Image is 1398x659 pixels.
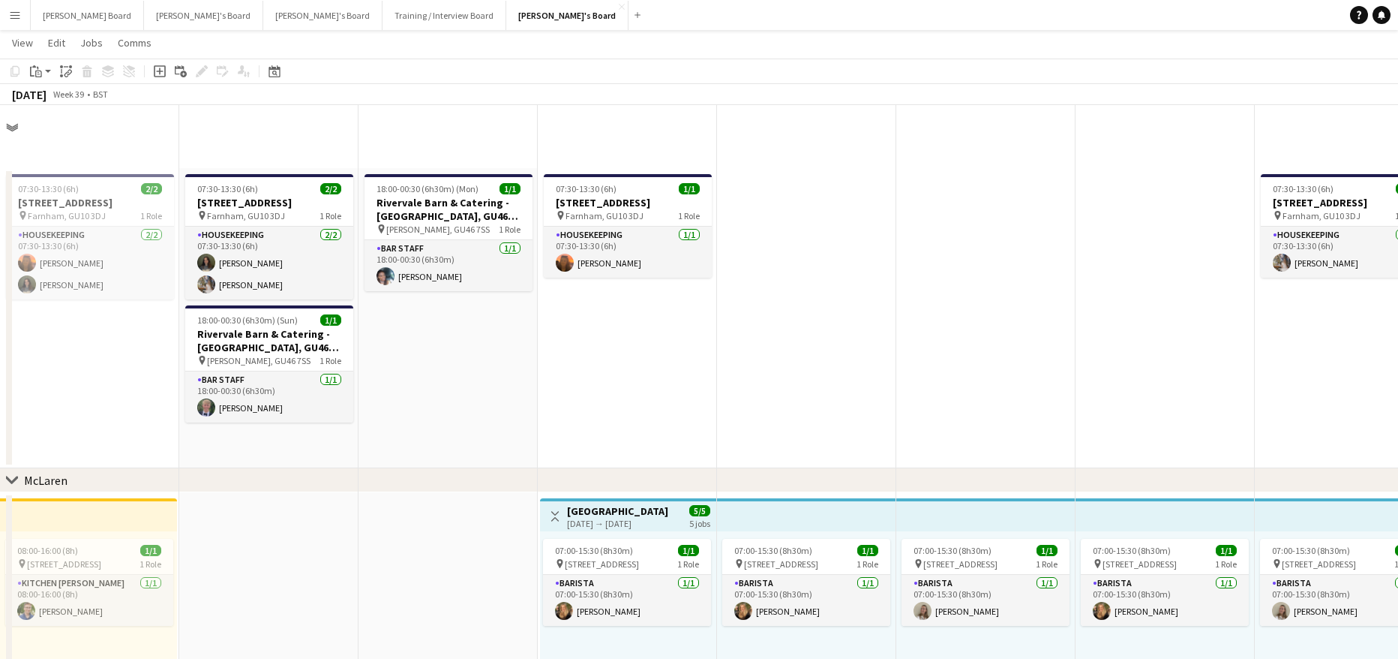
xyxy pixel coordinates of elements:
[6,33,39,53] a: View
[1273,183,1333,194] span: 07:30-13:30 (6h)
[386,224,490,235] span: [PERSON_NAME], GU46 7SS
[118,36,151,50] span: Comms
[1102,558,1177,570] span: [STREET_ADDRESS]
[689,505,710,516] span: 5/5
[1081,575,1249,626] app-card-role: Barista1/107:00-15:30 (8h30m)[PERSON_NAME]
[185,196,353,209] h3: [STREET_ADDRESS]
[901,575,1069,626] app-card-role: Barista1/107:00-15:30 (8h30m)[PERSON_NAME]
[28,210,106,221] span: Farnham, GU10 3DJ
[27,558,101,570] span: [STREET_ADDRESS]
[1215,558,1237,570] span: 1 Role
[506,1,628,30] button: [PERSON_NAME]'s Board
[499,183,520,194] span: 1/1
[544,196,712,209] h3: [STREET_ADDRESS]
[722,575,890,626] app-card-role: Barista1/107:00-15:30 (8h30m)[PERSON_NAME]
[140,210,162,221] span: 1 Role
[1093,545,1171,556] span: 07:00-15:30 (8h30m)
[197,314,298,326] span: 18:00-00:30 (6h30m) (Sun)
[543,575,711,626] app-card-role: Barista1/107:00-15:30 (8h30m)[PERSON_NAME]
[185,372,353,423] app-card-role: BAR STAFF1/118:00-00:30 (6h30m)[PERSON_NAME]
[112,33,157,53] a: Comms
[913,545,991,556] span: 07:00-15:30 (8h30m)
[141,183,162,194] span: 2/2
[1081,539,1249,626] app-job-card: 07:00-15:30 (8h30m)1/1 [STREET_ADDRESS]1 RoleBarista1/107:00-15:30 (8h30m)[PERSON_NAME]
[679,183,700,194] span: 1/1
[567,518,668,529] div: [DATE] → [DATE]
[319,210,341,221] span: 1 Role
[31,1,144,30] button: [PERSON_NAME] Board
[18,183,79,194] span: 07:30-13:30 (6h)
[923,558,997,570] span: [STREET_ADDRESS]
[677,558,699,570] span: 1 Role
[1036,545,1057,556] span: 1/1
[744,558,818,570] span: [STREET_ADDRESS]
[382,1,506,30] button: Training / Interview Board
[207,355,310,366] span: [PERSON_NAME], GU46 7SS
[6,227,174,299] app-card-role: Housekeeping2/207:30-13:30 (6h)[PERSON_NAME][PERSON_NAME]
[185,327,353,354] h3: Rivervale Barn & Catering - [GEOGRAPHIC_DATA], GU46 7SS
[197,183,258,194] span: 07:30-13:30 (6h)
[320,183,341,194] span: 2/2
[185,305,353,423] app-job-card: 18:00-00:30 (6h30m) (Sun)1/1Rivervale Barn & Catering - [GEOGRAPHIC_DATA], GU46 7SS [PERSON_NAME]...
[901,539,1069,626] app-job-card: 07:00-15:30 (8h30m)1/1 [STREET_ADDRESS]1 RoleBarista1/107:00-15:30 (8h30m)[PERSON_NAME]
[1282,558,1356,570] span: [STREET_ADDRESS]
[48,36,65,50] span: Edit
[364,240,532,291] app-card-role: BAR STAFF1/118:00-00:30 (6h30m)[PERSON_NAME]
[319,355,341,366] span: 1 Role
[185,227,353,299] app-card-role: Housekeeping2/207:30-13:30 (6h)[PERSON_NAME][PERSON_NAME]
[6,196,174,209] h3: [STREET_ADDRESS]
[1216,545,1237,556] span: 1/1
[140,545,161,556] span: 1/1
[565,558,639,570] span: [STREET_ADDRESS]
[12,36,33,50] span: View
[722,539,890,626] app-job-card: 07:00-15:30 (8h30m)1/1 [STREET_ADDRESS]1 RoleBarista1/107:00-15:30 (8h30m)[PERSON_NAME]
[263,1,382,30] button: [PERSON_NAME]'s Board
[80,36,103,50] span: Jobs
[544,227,712,278] app-card-role: Housekeeping1/107:30-13:30 (6h)[PERSON_NAME]
[555,545,633,556] span: 07:00-15:30 (8h30m)
[678,545,699,556] span: 1/1
[5,539,173,626] app-job-card: 08:00-16:00 (8h)1/1 [STREET_ADDRESS]1 RoleKitchen [PERSON_NAME]1/108:00-16:00 (8h)[PERSON_NAME]
[320,314,341,326] span: 1/1
[185,174,353,299] app-job-card: 07:30-13:30 (6h)2/2[STREET_ADDRESS] Farnham, GU10 3DJ1 RoleHousekeeping2/207:30-13:30 (6h)[PERSON...
[6,174,174,299] app-job-card: 07:30-13:30 (6h)2/2[STREET_ADDRESS] Farnham, GU10 3DJ1 RoleHousekeeping2/207:30-13:30 (6h)[PERSON...
[499,224,520,235] span: 1 Role
[1282,210,1360,221] span: Farnham, GU10 3DJ
[544,174,712,278] app-job-card: 07:30-13:30 (6h)1/1[STREET_ADDRESS] Farnham, GU10 3DJ1 RoleHousekeeping1/107:30-13:30 (6h)[PERSON...
[565,210,643,221] span: Farnham, GU10 3DJ
[74,33,109,53] a: Jobs
[5,575,173,626] app-card-role: Kitchen [PERSON_NAME]1/108:00-16:00 (8h)[PERSON_NAME]
[42,33,71,53] a: Edit
[1036,558,1057,570] span: 1 Role
[24,473,67,488] div: McLaren
[207,210,285,221] span: Farnham, GU10 3DJ
[689,516,710,529] div: 5 jobs
[364,196,532,223] h3: Rivervale Barn & Catering - [GEOGRAPHIC_DATA], GU46 7SS
[144,1,263,30] button: [PERSON_NAME]'s Board
[678,210,700,221] span: 1 Role
[734,545,812,556] span: 07:00-15:30 (8h30m)
[364,174,532,291] app-job-card: 18:00-00:30 (6h30m) (Mon)1/1Rivervale Barn & Catering - [GEOGRAPHIC_DATA], GU46 7SS [PERSON_NAME]...
[856,558,878,570] span: 1 Role
[49,89,87,100] span: Week 39
[567,504,668,518] h3: [GEOGRAPHIC_DATA]
[12,87,46,102] div: [DATE]
[17,545,78,556] span: 08:00-16:00 (8h)
[139,558,161,570] span: 1 Role
[376,183,478,194] span: 18:00-00:30 (6h30m) (Mon)
[93,89,108,100] div: BST
[1272,545,1350,556] span: 07:00-15:30 (8h30m)
[556,183,616,194] span: 07:30-13:30 (6h)
[543,539,711,626] app-job-card: 07:00-15:30 (8h30m)1/1 [STREET_ADDRESS]1 RoleBarista1/107:00-15:30 (8h30m)[PERSON_NAME]
[857,545,878,556] span: 1/1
